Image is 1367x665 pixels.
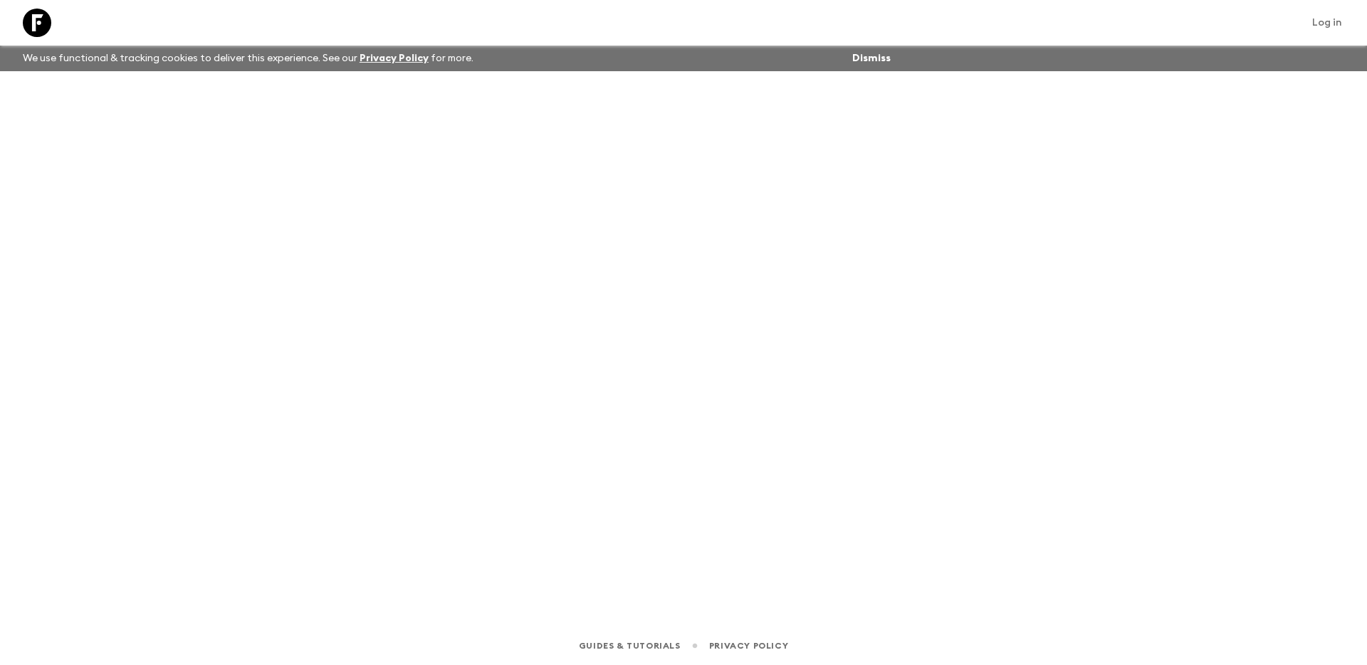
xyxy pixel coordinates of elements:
p: We use functional & tracking cookies to deliver this experience. See our for more. [17,46,479,71]
a: Guides & Tutorials [579,638,681,654]
a: Log in [1304,13,1350,33]
button: Dismiss [849,48,894,68]
a: Privacy Policy [360,53,429,63]
a: Privacy Policy [709,638,788,654]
